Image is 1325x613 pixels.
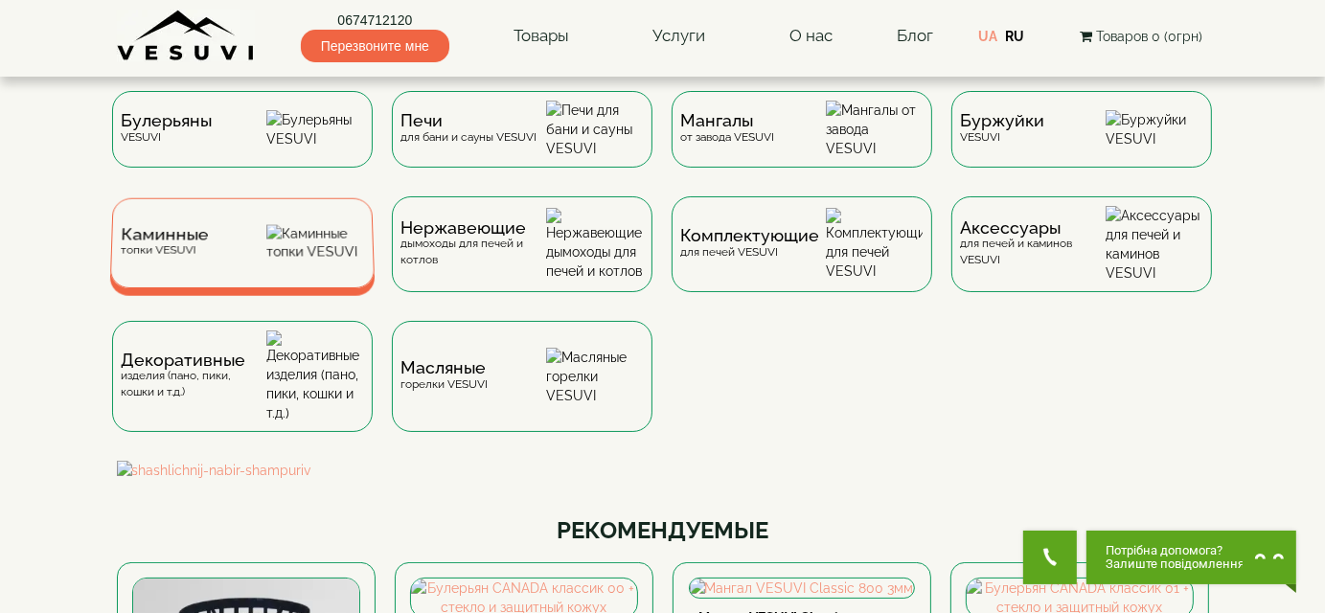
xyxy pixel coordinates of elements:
img: Масляные горелки VESUVI [546,348,643,405]
a: Мангалыот завода VESUVI Мангалы от завода VESUVI [662,91,942,196]
img: Печи для бани и сауны VESUVI [546,101,643,158]
img: Декоративные изделия (пано, пики, кошки и т.д.) [266,330,363,422]
button: Chat button [1086,531,1296,584]
a: Декоративныеизделия (пано, пики, кошки и т.д.) Декоративные изделия (пано, пики, кошки и т.д.) [103,321,382,461]
span: Буржуйки [961,113,1045,128]
a: Услуги [633,14,724,58]
img: Комплектующие для печей VESUVI [826,208,923,281]
img: shashlichnij-nabir-shampuriv [117,461,1209,480]
a: Масляныегорелки VESUVI Масляные горелки VESUVI [382,321,662,461]
button: Get Call button [1023,531,1077,584]
a: 0674712120 [301,11,449,30]
img: Нержавеющие дымоходы для печей и котлов [546,208,643,281]
span: Товаров 0 (0грн) [1096,29,1202,44]
a: Товары [494,14,588,58]
a: БулерьяныVESUVI Булерьяны VESUVI [103,91,382,196]
div: от завода VESUVI [681,113,775,145]
img: Булерьяны VESUVI [266,110,363,148]
div: дымоходы для печей и котлов [401,220,546,268]
div: изделия (пано, пики, кошки и т.д.) [122,352,266,400]
div: для печей VESUVI [681,228,820,260]
span: Каминные [121,228,209,242]
img: Буржуйки VESUVI [1106,110,1202,148]
span: Залиште повідомлення [1106,557,1245,571]
a: Аксессуарыдля печей и каминов VESUVI Аксессуары для печей и каминов VESUVI [942,196,1222,321]
div: VESUVI [961,113,1045,145]
a: Каминныетопки VESUVI Каминные топки VESUVI [103,196,382,321]
a: RU [1005,29,1024,44]
img: Завод VESUVI [117,10,256,62]
img: Мангал VESUVI Classic 800 3мм [690,579,914,598]
a: О нас [770,14,852,58]
span: Мангалы [681,113,775,128]
span: Аксессуары [961,220,1106,236]
a: БуржуйкиVESUVI Буржуйки VESUVI [942,91,1222,196]
img: Аксессуары для печей и каминов VESUVI [1106,206,1202,283]
span: Масляные [401,360,489,375]
span: Булерьяны [122,113,213,128]
a: Блог [897,26,933,45]
img: Мангалы от завода VESUVI [826,101,923,158]
span: Нержавеющие [401,220,546,236]
button: Товаров 0 (0грн) [1074,26,1208,47]
div: для печей и каминов VESUVI [961,220,1106,268]
a: UA [978,29,997,44]
span: Комплектующие [681,228,820,243]
img: Каминные топки VESUVI [266,225,364,261]
span: Декоративные [122,352,266,368]
a: Печидля бани и сауны VESUVI Печи для бани и сауны VESUVI [382,91,662,196]
a: Нержавеющиедымоходы для печей и котлов Нержавеющие дымоходы для печей и котлов [382,196,662,321]
span: Печи [401,113,537,128]
div: горелки VESUVI [401,360,489,392]
a: Комплектующиедля печей VESUVI Комплектующие для печей VESUVI [662,196,942,321]
div: топки VESUVI [120,228,208,258]
span: Перезвоните мне [301,30,449,62]
span: Потрібна допомога? [1106,544,1245,557]
div: VESUVI [122,113,213,145]
div: для бани и сауны VESUVI [401,113,537,145]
